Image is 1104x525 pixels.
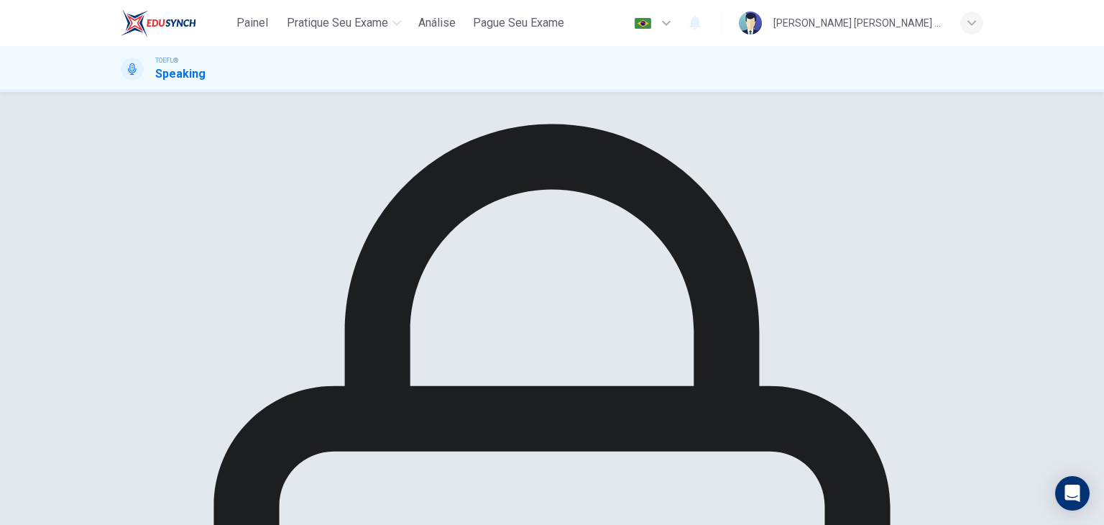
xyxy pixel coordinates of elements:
span: TOEFL® [155,55,178,65]
span: Pague Seu Exame [473,14,564,32]
span: Painel [236,14,268,32]
img: Profile picture [739,12,762,35]
button: Painel [229,10,275,36]
button: Pratique seu exame [281,10,407,36]
h1: Speaking [155,65,206,83]
div: [PERSON_NAME] [PERSON_NAME] [PERSON_NAME] [773,14,943,32]
span: Análise [418,14,456,32]
button: Pague Seu Exame [467,10,570,36]
span: Pratique seu exame [287,14,388,32]
img: pt [634,18,652,29]
div: Open Intercom Messenger [1055,476,1090,511]
img: EduSynch logo [121,9,196,37]
button: Análise [413,10,461,36]
a: EduSynch logo [121,9,229,37]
